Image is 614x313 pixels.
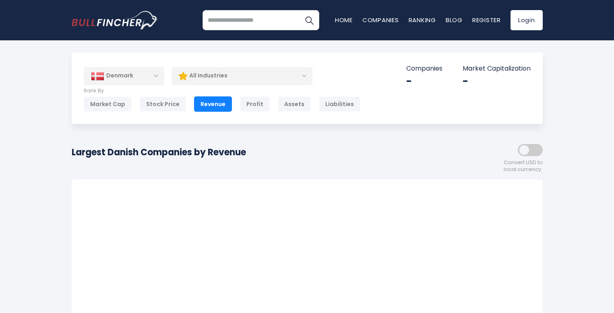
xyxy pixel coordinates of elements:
span: Convert USD to local currency [504,159,543,173]
img: bullfincher logo [72,11,158,29]
div: - [406,75,442,88]
a: Home [335,16,353,24]
div: Profit [240,96,270,112]
div: Assets [278,96,311,112]
div: Denmark [84,67,164,85]
button: Search [299,10,319,30]
p: Rank By [84,88,360,94]
p: Companies [406,65,442,73]
div: Revenue [194,96,232,112]
a: Blog [446,16,463,24]
a: Register [472,16,501,24]
a: Login [511,10,543,30]
div: All Industries [172,67,312,85]
div: Market Cap [84,96,132,112]
div: Liabilities [319,96,360,112]
a: Companies [362,16,399,24]
a: Ranking [409,16,436,24]
a: Go to homepage [72,11,158,29]
p: Market Capitalization [463,65,531,73]
div: Stock Price [140,96,186,112]
div: - [463,75,531,88]
h1: Largest Danish Companies by Revenue [72,146,246,159]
